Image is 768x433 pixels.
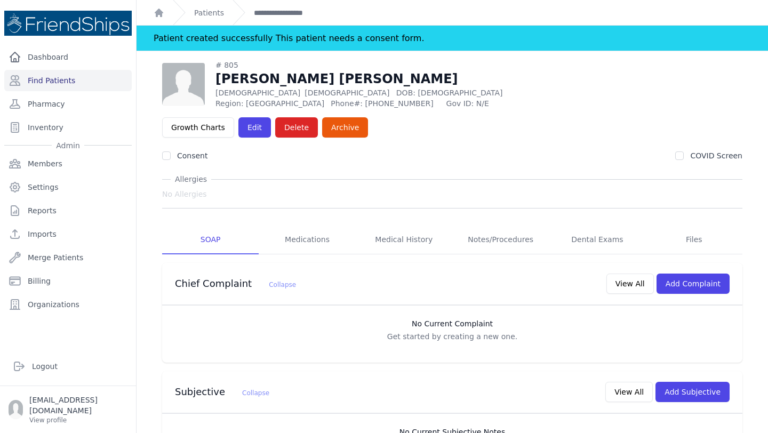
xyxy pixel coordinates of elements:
[175,277,296,290] h3: Chief Complaint
[4,70,132,91] a: Find Patients
[162,226,742,254] nav: Tabs
[655,382,730,402] button: Add Subjective
[137,26,768,51] div: Notification
[4,177,132,198] a: Settings
[177,151,207,160] label: Consent
[452,226,549,254] a: Notes/Procedures
[605,382,653,402] button: View All
[4,294,132,315] a: Organizations
[322,117,368,138] a: Archive
[4,153,132,174] a: Members
[549,226,645,254] a: Dental Exams
[259,226,355,254] a: Medications
[238,117,271,138] a: Edit
[4,270,132,292] a: Billing
[4,200,132,221] a: Reports
[4,46,132,68] a: Dashboard
[446,98,562,109] span: Gov ID: N/E
[275,117,318,138] button: Delete
[396,89,503,97] span: DOB: [DEMOGRAPHIC_DATA]
[162,117,234,138] a: Growth Charts
[215,60,562,70] div: # 805
[690,151,742,160] label: COVID Screen
[173,318,732,329] h3: No Current Complaint
[9,395,127,424] a: [EMAIL_ADDRESS][DOMAIN_NAME] View profile
[175,386,269,398] h3: Subjective
[4,11,132,36] img: Medical Missions EMR
[4,93,132,115] a: Pharmacy
[331,98,439,109] span: Phone#: [PHONE_NUMBER]
[173,331,732,342] p: Get started by creating a new one.
[269,281,296,288] span: Collapse
[606,274,654,294] button: View All
[194,7,224,18] a: Patients
[242,389,269,397] span: Collapse
[162,63,205,106] img: person-242608b1a05df3501eefc295dc1bc67a.jpg
[215,98,324,109] span: Region: [GEOGRAPHIC_DATA]
[162,226,259,254] a: SOAP
[215,87,562,98] p: [DEMOGRAPHIC_DATA]
[4,223,132,245] a: Imports
[52,140,84,151] span: Admin
[646,226,742,254] a: Files
[162,189,207,199] span: No Allergies
[4,247,132,268] a: Merge Patients
[305,89,389,97] span: [DEMOGRAPHIC_DATA]
[29,416,127,424] p: View profile
[657,274,730,294] button: Add Complaint
[154,26,425,51] div: Patient created successfully This patient needs a consent form.
[29,395,127,416] p: [EMAIL_ADDRESS][DOMAIN_NAME]
[171,174,211,185] span: Allergies
[356,226,452,254] a: Medical History
[4,117,132,138] a: Inventory
[9,356,127,377] a: Logout
[215,70,562,87] h1: [PERSON_NAME] [PERSON_NAME]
